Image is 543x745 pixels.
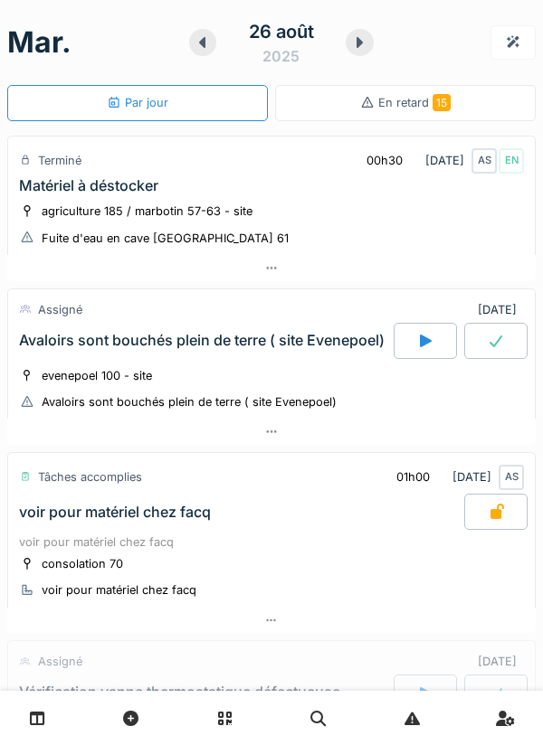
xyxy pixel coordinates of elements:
[367,152,403,169] div: 00h30
[378,96,451,109] span: En retard
[262,45,300,67] div: 2025
[249,18,314,45] div: 26 août
[19,332,385,349] div: Avaloirs sont bouchés plein de terre ( site Evenepoel)
[38,301,82,318] div: Assigné
[107,94,168,111] div: Par jour
[42,367,152,384] div: evenepoel 100 - site
[38,468,142,486] div: Tâches accomplies
[433,94,451,111] span: 15
[42,230,289,247] div: Fuite d'eau en cave [GEOGRAPHIC_DATA] 61
[478,653,524,670] div: [DATE]
[472,148,497,174] div: AS
[396,468,430,486] div: 01h00
[7,25,71,60] h1: mar.
[19,177,158,194] div: Matériel à déstocker
[42,393,337,410] div: Avaloirs sont bouchés plein de terre ( site Evenepoel)
[499,148,524,174] div: EN
[499,465,524,490] div: AS
[19,504,211,521] div: voir pour matériel chez facq
[42,555,123,572] div: consolation 70
[38,152,81,169] div: Terminé
[351,144,524,177] div: [DATE]
[38,653,82,670] div: Assigné
[381,460,524,494] div: [DATE]
[478,301,524,318] div: [DATE]
[19,684,340,702] div: Vérification vanne thermostatique défectueuse
[42,203,252,220] div: agriculture 185 / marbotin 57-63 - site
[42,581,196,599] div: voir pour matériel chez facq
[19,533,524,551] div: voir pour matériel chez facq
